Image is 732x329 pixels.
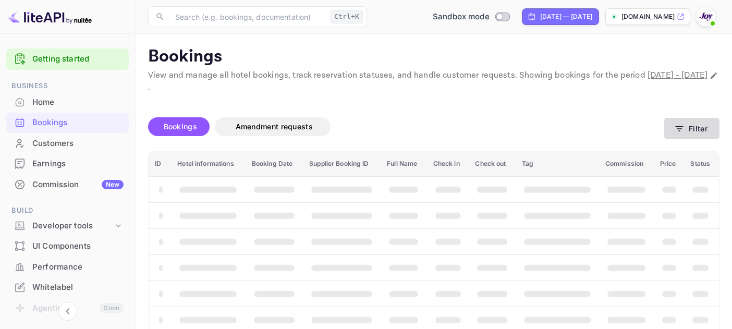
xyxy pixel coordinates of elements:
[32,117,124,129] div: Bookings
[58,302,77,321] button: Collapse navigation
[6,257,129,277] div: Performance
[148,46,719,67] p: Bookings
[32,53,124,65] a: Getting started
[32,220,113,232] div: Developer tools
[6,205,129,216] span: Build
[32,179,124,191] div: Commission
[32,96,124,108] div: Home
[648,70,707,81] span: [DATE] - [DATE]
[8,8,92,25] img: LiteAPI logo
[6,154,129,174] div: Earnings
[32,282,124,294] div: Whitelabel
[6,257,129,276] a: Performance
[148,117,664,136] div: account-settings tabs
[6,217,129,235] div: Developer tools
[246,151,303,177] th: Booking Date
[381,151,426,177] th: Full Name
[6,92,129,112] a: Home
[516,151,599,177] th: Tag
[6,48,129,70] div: Getting started
[6,236,129,255] a: UI Components
[6,92,129,113] div: Home
[469,151,516,177] th: Check out
[149,151,171,177] th: ID
[331,10,363,23] div: Ctrl+K
[6,133,129,153] a: Customers
[6,133,129,154] div: Customers
[32,240,124,252] div: UI Components
[6,113,129,132] a: Bookings
[684,151,719,177] th: Status
[236,122,313,131] span: Amendment requests
[6,154,129,173] a: Earnings
[427,151,469,177] th: Check in
[169,6,326,27] input: Search (e.g. bookings, documentation)
[621,12,675,21] p: [DOMAIN_NAME]
[664,118,719,139] button: Filter
[6,80,129,92] span: Business
[6,236,129,257] div: UI Components
[32,158,124,170] div: Earnings
[654,151,685,177] th: Price
[6,277,129,298] div: Whitelabel
[303,151,381,177] th: Supplier Booking ID
[709,70,719,81] button: Change date range
[6,277,129,297] a: Whitelabel
[599,151,654,177] th: Commission
[171,151,245,177] th: Hotel informations
[32,261,124,273] div: Performance
[102,180,124,189] div: New
[698,8,714,25] img: With Joy
[32,138,124,150] div: Customers
[433,11,490,23] span: Sandbox mode
[148,69,719,94] p: View and manage all hotel bookings, track reservation statuses, and handle customer requests. Sho...
[6,175,129,195] div: CommissionNew
[164,122,197,131] span: Bookings
[429,11,514,23] div: Switch to Production mode
[6,113,129,133] div: Bookings
[6,175,129,194] a: CommissionNew
[540,12,592,21] div: [DATE] — [DATE]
